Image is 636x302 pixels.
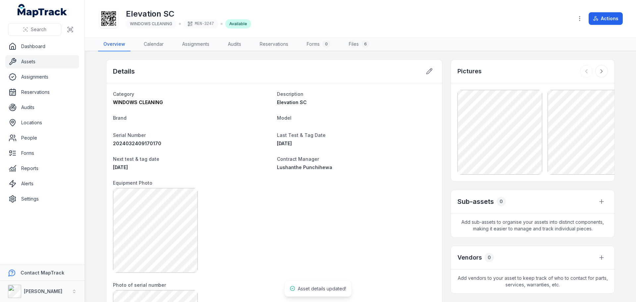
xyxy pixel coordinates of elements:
[113,132,146,138] span: Serial Number
[5,116,79,129] a: Locations
[322,40,330,48] div: 0
[31,26,46,33] span: Search
[361,40,369,48] div: 6
[113,180,152,186] span: Equipment Photo
[5,40,79,53] a: Dashboard
[5,177,79,190] a: Alerts
[344,37,375,51] a: Files6
[277,156,319,162] span: Contract Manager
[277,91,303,97] span: Description
[113,164,128,170] time: 2/13/2026, 12:00:00 AM
[223,37,246,51] a: Audits
[113,91,134,97] span: Category
[5,86,79,99] a: Reservations
[457,67,482,76] h3: Pictures
[301,37,336,51] a: Forms0
[298,286,346,291] span: Asset details updated!
[8,23,61,36] button: Search
[113,156,159,162] span: Next test & tag date
[177,37,215,51] a: Assignments
[113,115,127,121] span: Brand
[5,147,79,160] a: Forms
[277,99,307,105] span: Elevation SC
[457,197,494,206] h2: Sub-assets
[5,70,79,84] a: Assignments
[457,253,482,262] h3: Vendors
[5,192,79,206] a: Settings
[254,37,293,51] a: Reservations
[497,197,506,206] div: 0
[277,141,292,146] time: 8/13/2025, 12:00:00 AM
[5,55,79,68] a: Assets
[5,131,79,145] a: People
[277,141,292,146] span: [DATE]
[5,101,79,114] a: Audits
[138,37,169,51] a: Calendar
[98,37,131,51] a: Overview
[113,99,163,105] span: WINDOWS CLEANING
[184,19,218,29] div: MEN-3247
[451,213,614,237] span: Add sub-assets to organise your assets into distinct components, making it easier to manage and t...
[277,132,326,138] span: Last Test & Tag Date
[113,282,166,288] span: Photo of serial number
[21,270,64,275] strong: Contact MapTrack
[225,19,251,29] div: Available
[5,162,79,175] a: Reports
[18,4,67,17] a: MapTrack
[113,67,135,76] h2: Details
[130,21,172,26] span: WINDOWS CLEANING
[113,164,128,170] span: [DATE]
[589,12,623,25] button: Actions
[126,9,251,19] h1: Elevation SC
[277,164,436,171] a: Lushanthe Punchihewa
[277,115,291,121] span: Model
[451,270,614,293] span: Add vendors to your asset to keep track of who to contact for parts, services, warranties, etc.
[24,288,62,294] strong: [PERSON_NAME]
[485,253,494,262] div: 0
[113,141,161,146] span: 2024032409170170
